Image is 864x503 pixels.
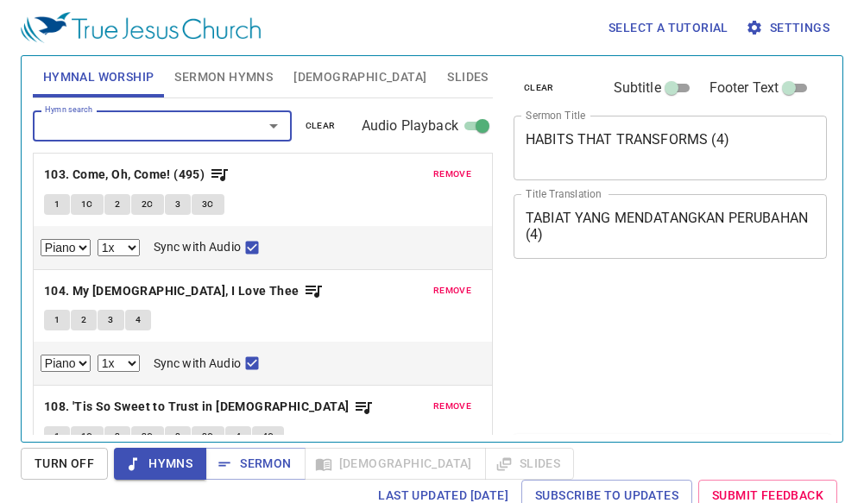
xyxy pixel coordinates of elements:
[252,426,285,447] button: 4C
[98,239,140,256] select: Playback Rate
[131,426,164,447] button: 2C
[125,310,151,330] button: 4
[44,164,230,185] button: 103. Come, Oh, Come! (495)
[104,426,130,447] button: 2
[81,197,93,212] span: 1C
[44,396,350,418] b: 108. 'Tis So Sweet to Trust in [DEMOGRAPHIC_DATA]
[35,453,94,475] span: Turn Off
[21,448,108,480] button: Turn Off
[54,197,60,212] span: 1
[526,210,815,242] textarea: TABIAT YANG MENDATANGKAN PERUBAHAN (4)
[202,429,214,444] span: 3C
[262,429,274,444] span: 4C
[749,17,829,39] span: Settings
[192,194,224,215] button: 3C
[44,280,324,302] button: 104. My [DEMOGRAPHIC_DATA], I Love Thee
[709,78,779,98] span: Footer Text
[154,238,241,256] span: Sync with Audio
[115,197,120,212] span: 2
[423,164,482,185] button: remove
[423,280,482,301] button: remove
[128,453,192,475] span: Hymns
[219,453,291,475] span: Sermon
[175,429,180,444] span: 3
[433,167,471,182] span: remove
[507,277,766,428] iframe: from-child
[54,429,60,444] span: 1
[293,66,426,88] span: [DEMOGRAPHIC_DATA]
[81,312,86,328] span: 2
[114,448,206,480] button: Hymns
[44,194,70,215] button: 1
[154,355,241,373] span: Sync with Audio
[44,426,70,447] button: 1
[44,310,70,330] button: 1
[165,194,191,215] button: 3
[131,194,164,215] button: 2C
[602,12,735,44] button: Select a tutorial
[174,66,273,88] span: Sermon Hymns
[362,116,458,136] span: Audio Playback
[44,164,205,185] b: 103. Come, Oh, Come! (495)
[433,283,471,299] span: remove
[447,66,488,88] span: Slides
[514,78,564,98] button: clear
[43,66,155,88] span: Hymnal Worship
[71,310,97,330] button: 2
[142,197,154,212] span: 2C
[526,131,815,164] textarea: HABITS THAT TRANSFORMS (4)
[21,12,261,43] img: True Jesus Church
[71,426,104,447] button: 1C
[98,310,123,330] button: 3
[236,429,241,444] span: 4
[175,197,180,212] span: 3
[306,118,336,134] span: clear
[609,17,728,39] span: Select a tutorial
[142,429,154,444] span: 2C
[115,429,120,444] span: 2
[433,399,471,414] span: remove
[41,239,91,256] select: Select Track
[54,312,60,328] span: 1
[295,116,346,136] button: clear
[98,355,140,372] select: Playback Rate
[742,12,836,44] button: Settings
[44,396,374,418] button: 108. 'Tis So Sweet to Trust in [DEMOGRAPHIC_DATA]
[41,355,91,372] select: Select Track
[104,194,130,215] button: 2
[71,194,104,215] button: 1C
[81,429,93,444] span: 1C
[44,280,300,302] b: 104. My [DEMOGRAPHIC_DATA], I Love Thee
[108,312,113,328] span: 3
[423,396,482,417] button: remove
[524,80,554,96] span: clear
[614,78,661,98] span: Subtitle
[192,426,224,447] button: 3C
[165,426,191,447] button: 3
[225,426,251,447] button: 4
[136,312,141,328] span: 4
[202,197,214,212] span: 3C
[205,448,305,480] button: Sermon
[262,114,286,138] button: Open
